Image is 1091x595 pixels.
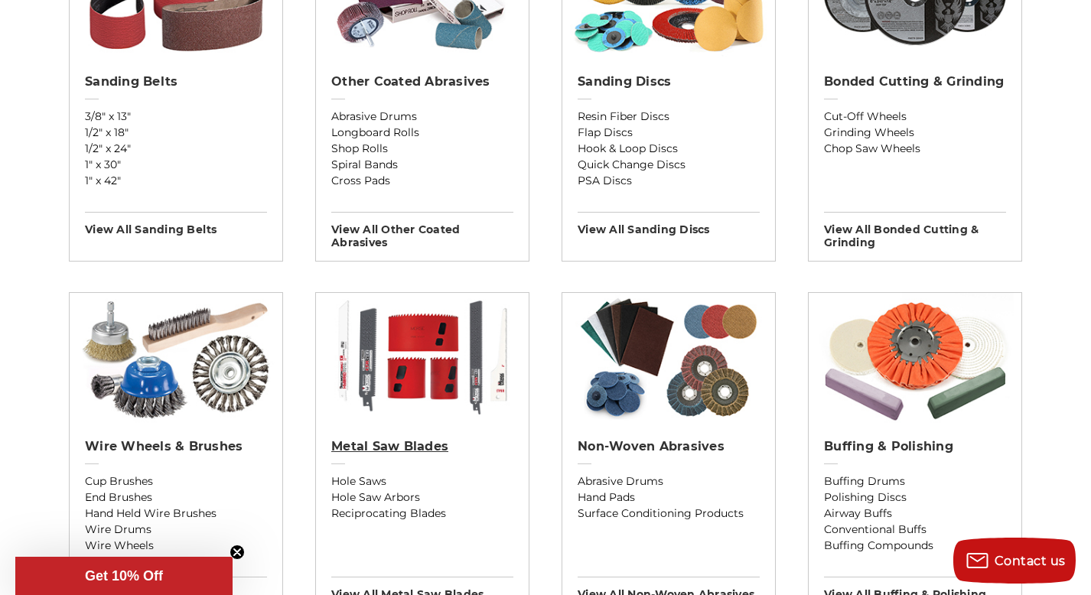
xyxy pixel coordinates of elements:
[85,212,267,236] h3: View All sanding belts
[824,522,1006,538] a: Conventional Buffs
[953,538,1076,584] button: Contact us
[331,74,513,89] h2: Other Coated Abrasives
[578,506,760,522] a: Surface Conditioning Products
[578,74,760,89] h2: Sanding Discs
[824,109,1006,125] a: Cut-Off Wheels
[578,173,760,189] a: PSA Discs
[85,125,267,141] a: 1/2" x 18"
[824,141,1006,157] a: Chop Saw Wheels
[824,439,1006,454] h2: Buffing & Polishing
[578,473,760,489] a: Abrasive Drums
[77,293,275,423] img: Wire Wheels & Brushes
[331,157,513,173] a: Spiral Bands
[85,173,267,189] a: 1" x 42"
[824,212,1006,249] h3: View All bonded cutting & grinding
[824,538,1006,554] a: Buffing Compounds
[85,74,267,89] h2: Sanding Belts
[578,212,760,236] h3: View All sanding discs
[85,538,267,554] a: Wire Wheels
[331,506,513,522] a: Reciprocating Blades
[824,506,1006,522] a: Airway Buffs
[995,554,1066,568] span: Contact us
[578,125,760,141] a: Flap Discs
[331,489,513,506] a: Hole Saw Arbors
[331,173,513,189] a: Cross Pads
[85,473,267,489] a: Cup Brushes
[85,522,267,538] a: Wire Drums
[824,74,1006,89] h2: Bonded Cutting & Grinding
[230,545,245,560] button: Close teaser
[15,557,233,595] div: Get 10% OffClose teaser
[824,473,1006,489] a: Buffing Drums
[578,489,760,506] a: Hand Pads
[331,473,513,489] a: Hole Saws
[816,293,1014,423] img: Buffing & Polishing
[324,293,522,423] img: Metal Saw Blades
[85,109,267,125] a: 3/8" x 13"
[570,293,768,423] img: Non-woven Abrasives
[85,157,267,173] a: 1" x 30"
[331,212,513,249] h3: View All other coated abrasives
[85,439,267,454] h2: Wire Wheels & Brushes
[578,109,760,125] a: Resin Fiber Discs
[578,439,760,454] h2: Non-woven Abrasives
[331,125,513,141] a: Longboard Rolls
[85,568,163,584] span: Get 10% Off
[85,489,267,506] a: End Brushes
[85,506,267,522] a: Hand Held Wire Brushes
[331,109,513,125] a: Abrasive Drums
[824,489,1006,506] a: Polishing Discs
[331,439,513,454] h2: Metal Saw Blades
[824,125,1006,141] a: Grinding Wheels
[85,141,267,157] a: 1/2" x 24"
[331,141,513,157] a: Shop Rolls
[578,157,760,173] a: Quick Change Discs
[578,141,760,157] a: Hook & Loop Discs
